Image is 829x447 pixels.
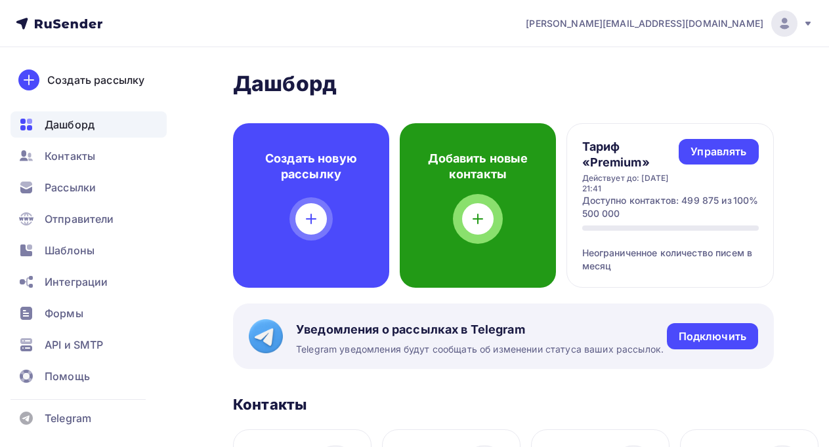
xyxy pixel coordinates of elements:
a: Формы [11,300,167,326]
a: Отправители [11,206,167,232]
span: Шаблоны [45,243,95,258]
h4: Добавить новые контакты [421,151,535,182]
div: Создать рассылку [47,72,144,88]
span: Дашборд [45,117,95,132]
span: Контакты [45,148,95,164]
a: Контакты [11,143,167,169]
h2: Дашборд [233,71,774,97]
h4: Создать новую рассылку [254,151,368,182]
div: Доступно контактов: 499 875 из 500 000 [582,194,733,220]
span: Telegram уведомления будут сообщать об изменении статуса ваших рассылок. [296,343,664,356]
span: Отправители [45,211,114,227]
div: 100% [733,194,759,220]
h3: Контакты [233,395,307,414]
div: Неограниченное количество писем в месяц [582,231,759,273]
a: Дашборд [11,111,167,138]
h4: Тариф «Premium» [582,139,679,170]
a: Рассылки [11,174,167,201]
span: Telegram [45,410,91,426]
span: Рассылки [45,180,96,195]
div: Подключить [679,329,746,344]
div: Управлять [691,144,746,159]
a: Шаблоны [11,237,167,263]
span: Формы [45,305,83,321]
a: [PERSON_NAME][EMAIL_ADDRESS][DOMAIN_NAME] [526,10,813,37]
span: Интеграции [45,274,108,290]
span: Уведомления о рассылках в Telegram [296,322,664,338]
span: [PERSON_NAME][EMAIL_ADDRESS][DOMAIN_NAME] [526,17,763,30]
span: Помощь [45,368,90,384]
span: API и SMTP [45,337,103,353]
div: Действует до: [DATE] 21:41 [582,173,679,194]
